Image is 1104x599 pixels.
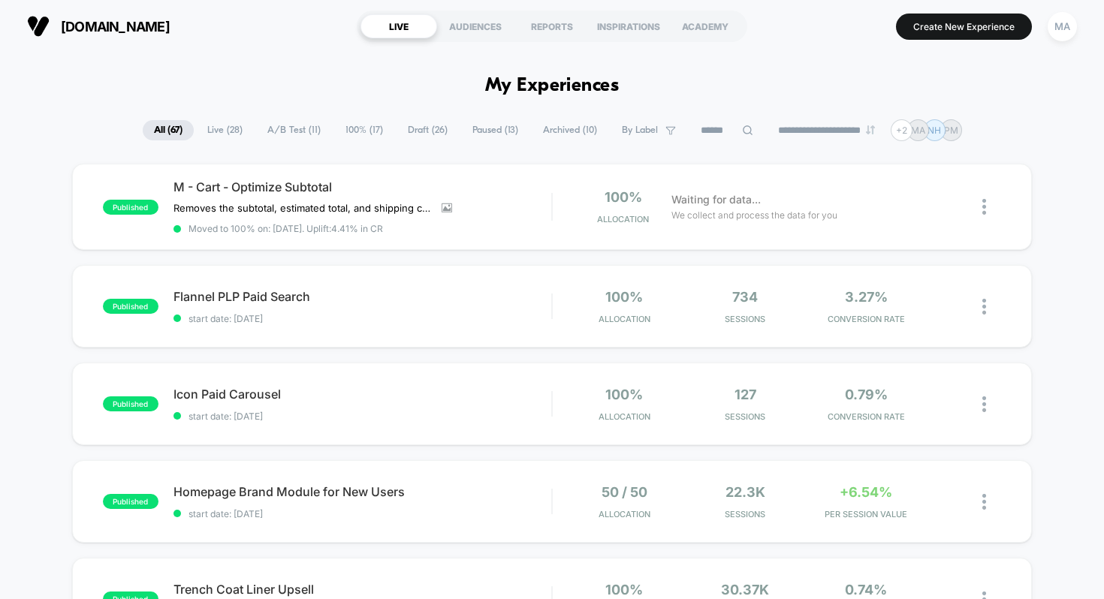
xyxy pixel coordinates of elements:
span: By Label [622,125,658,136]
p: PM [944,125,958,136]
span: Allocation [599,411,650,422]
span: 50 / 50 [602,484,647,500]
img: Visually logo [27,15,50,38]
div: REPORTS [514,14,590,38]
span: PER SESSION VALUE [810,509,923,519]
img: close [982,396,986,412]
span: A/B Test ( 11 ) [256,120,332,140]
span: 100% [605,387,643,402]
span: start date: [DATE] [173,508,552,519]
span: 3.27% [845,289,888,305]
span: Sessions [689,509,802,519]
span: start date: [DATE] [173,313,552,324]
img: end [866,125,875,134]
span: Allocation [597,214,649,224]
span: 30.37k [721,582,769,597]
span: All ( 67 ) [143,120,194,140]
span: published [103,200,158,215]
span: +6.54% [840,484,892,500]
div: INSPIRATIONS [590,14,667,38]
span: 22.3k [725,484,765,500]
span: published [103,299,158,314]
span: Draft ( 26 ) [397,120,459,140]
span: start date: [DATE] [173,411,552,422]
div: MA [1048,12,1077,41]
span: Sessions [689,314,802,324]
span: CONVERSION RATE [810,314,923,324]
span: Waiting for data... [671,191,761,208]
div: LIVE [360,14,437,38]
span: Allocation [599,314,650,324]
span: Removes the subtotal, estimated total, and shipping calculated at checkout line. [173,202,430,214]
button: [DOMAIN_NAME] [23,14,174,38]
div: AUDIENCES [437,14,514,38]
span: Paused ( 13 ) [461,120,529,140]
span: published [103,396,158,411]
div: ACADEMY [667,14,744,38]
span: 0.79% [845,387,888,402]
span: 0.74% [845,582,887,597]
span: 100% [605,189,642,205]
div: + 2 [891,119,912,141]
span: Live ( 28 ) [196,120,254,140]
button: Create New Experience [896,14,1032,40]
span: 100% [605,289,643,305]
span: 100% ( 17 ) [334,120,394,140]
img: close [982,199,986,215]
span: We collect and process the data for you [671,208,837,222]
span: CONVERSION RATE [810,411,923,422]
img: close [982,299,986,315]
span: Moved to 100% on: [DATE] . Uplift: 4.41% in CR [189,223,383,234]
span: Icon Paid Carousel [173,387,552,402]
span: 734 [732,289,758,305]
button: MA [1043,11,1081,42]
span: Allocation [599,509,650,519]
span: Sessions [689,411,802,422]
span: published [103,494,158,509]
span: M - Cart - Optimize Subtotal [173,179,552,194]
span: Archived ( 10 ) [532,120,608,140]
span: Flannel PLP Paid Search [173,289,552,304]
span: [DOMAIN_NAME] [61,19,170,35]
span: 100% [605,582,643,597]
p: MA [911,125,925,136]
p: NH [928,125,941,136]
span: Trench Coat Liner Upsell [173,582,552,597]
span: 127 [734,387,756,402]
img: close [982,494,986,510]
span: Homepage Brand Module for New Users [173,484,552,499]
h1: My Experiences [485,75,620,97]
